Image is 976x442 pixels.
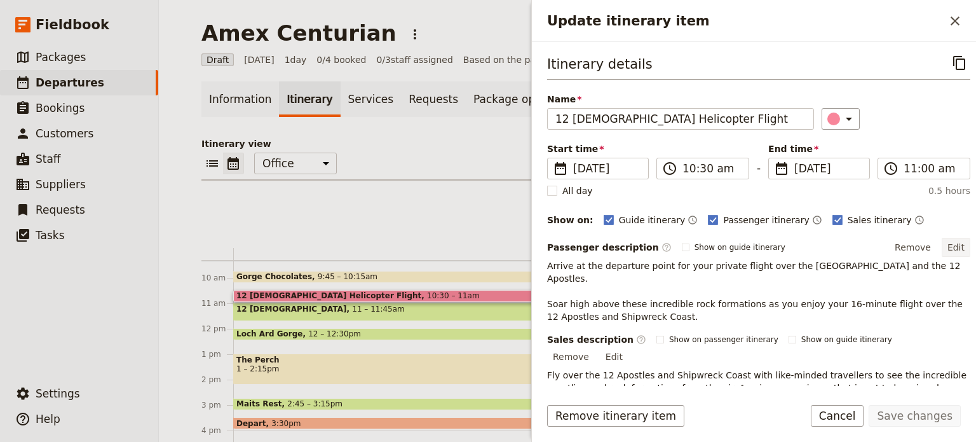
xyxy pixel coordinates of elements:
[661,242,672,252] span: ​
[547,241,672,254] label: Passenger description
[547,108,814,130] input: Name
[573,161,640,176] span: [DATE]
[236,419,271,427] span: Depart
[914,212,925,228] button: Time shown on sales itinerary
[233,290,921,302] div: 12 [DEMOGRAPHIC_DATA] Helicopter Flight10:30 – 11am
[201,53,234,66] span: Draft
[466,81,569,117] a: Package options
[201,153,223,174] button: List view
[36,76,104,89] span: Departures
[547,93,814,106] span: Name
[547,405,684,427] button: Remove itinerary item
[829,111,857,127] div: ​
[547,259,970,323] p: Arrive at the departure point for your private flight over the [GEOGRAPHIC_DATA] and the 12 Apost...
[352,305,405,319] span: 11 – 11:45am
[600,347,628,366] button: Edit
[928,184,970,197] span: 0.5 hours
[236,364,918,373] span: 1 – 2:15pm
[233,354,921,385] div: The Perch1 – 2:15pm
[279,81,340,117] a: Itinerary
[463,53,825,66] span: Based on the package:
[36,15,109,34] span: Fieldbook
[723,214,809,226] span: Passenger itinerary
[547,347,595,366] button: Remove
[201,324,233,334] div: 12 pm
[889,238,937,257] button: Remove
[36,229,65,242] span: Tasks
[904,161,962,176] input: ​
[244,53,274,66] span: [DATE]
[236,305,352,314] span: 12 [DEMOGRAPHIC_DATA]
[308,329,361,338] span: 12 – 12:30pm
[636,335,646,345] span: ​
[201,273,233,283] div: 10 am
[547,142,649,155] span: Start time
[236,399,287,408] span: Maits Rest
[201,298,233,308] div: 11 am
[794,161,862,176] span: [DATE]
[768,142,870,155] span: End time
[36,102,85,114] span: Bookings
[36,204,85,216] span: Requests
[688,212,698,228] button: Time shown on guide itinerary
[757,160,761,179] span: -
[233,417,921,429] div: Depart3:30pm
[801,335,892,345] span: Show on guide itinerary
[944,10,966,32] button: Close drawer
[201,137,933,150] p: Itinerary view
[233,271,921,283] div: Gorge Chocolates9:45 – 10:15am
[223,153,244,174] button: Calendar view
[949,52,970,74] button: Copy itinerary item
[662,161,677,176] span: ​
[36,153,61,165] span: Staff
[201,375,233,385] div: 2 pm
[547,333,646,346] label: Sales description
[201,400,233,410] div: 3 pm
[562,184,593,197] span: All day
[695,242,785,252] span: Show on guide itinerary
[401,81,466,117] a: Requests
[271,419,301,427] span: 3:30pm
[376,53,452,66] span: 0 / 3 staff assigned
[682,161,741,176] input: ​
[811,405,864,427] button: Cancel
[233,303,921,321] div: 12 [DEMOGRAPHIC_DATA]11 – 11:45am
[547,369,970,394] p: Fly over the 12 Apostles and Shipwreck Coast with like-minded travellers to see the incredible co...
[236,329,308,338] span: Loch Ard Gorge
[942,238,970,257] button: Edit
[233,328,921,340] div: Loch Ard Gorge12 – 12:30pm
[236,356,918,364] span: The Perch
[36,51,86,64] span: Packages
[36,387,80,400] span: Settings
[201,20,396,46] h1: Amex Centurian
[201,349,233,359] div: 1 pm
[669,335,778,345] span: Show on passenger itinerary
[774,161,789,176] span: ​
[812,212,822,228] button: Time shown on passenger itinerary
[318,272,377,281] span: 9:45 – 10:15am
[553,161,568,176] span: ​
[619,214,686,226] span: Guide itinerary
[404,24,426,45] button: Actions
[341,81,402,117] a: Services
[316,53,366,66] span: 0/4 booked
[36,413,60,425] span: Help
[36,178,86,191] span: Suppliers
[883,161,898,176] span: ​
[201,81,279,117] a: Information
[869,405,961,427] button: Save changes
[547,214,593,226] div: Show on:
[848,214,912,226] span: Sales itinerary
[233,398,921,410] div: Maits Rest2:45 – 3:15pm
[285,53,307,66] span: 1 day
[236,272,318,281] span: Gorge Chocolates
[236,291,427,300] span: 12 [DEMOGRAPHIC_DATA] Helicopter Flight
[36,127,93,140] span: Customers
[547,11,944,31] h2: Update itinerary item
[822,108,860,130] button: ​
[201,425,233,436] div: 4 pm
[547,55,653,74] h3: Itinerary details
[287,399,342,408] span: 2:45 – 3:15pm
